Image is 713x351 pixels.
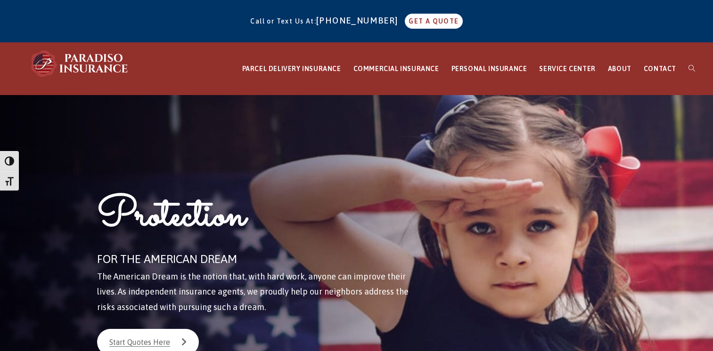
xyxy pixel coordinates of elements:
a: PERSONAL INSURANCE [445,43,533,95]
a: PARCEL DELIVERY INSURANCE [236,43,347,95]
span: ABOUT [608,65,631,72]
span: PARCEL DELIVERY INSURANCE [242,65,341,72]
span: Call or Text Us At: [250,17,316,25]
h1: Protection [97,189,412,249]
a: COMMERCIAL INSURANCE [347,43,445,95]
span: COMMERCIAL INSURANCE [353,65,439,72]
img: Paradiso Insurance [28,49,132,78]
a: GET A QUOTE [405,14,462,29]
span: The American Dream is the notion that, with hard work, anyone can improve their lives. As indepen... [97,271,409,312]
span: PERSONAL INSURANCE [451,65,527,72]
a: ABOUT [602,43,638,95]
span: CONTACT [644,65,676,72]
span: SERVICE CENTER [539,65,595,72]
span: FOR THE AMERICAN DREAM [97,253,237,265]
a: [PHONE_NUMBER] [316,16,403,25]
a: SERVICE CENTER [533,43,601,95]
a: CONTACT [638,43,682,95]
